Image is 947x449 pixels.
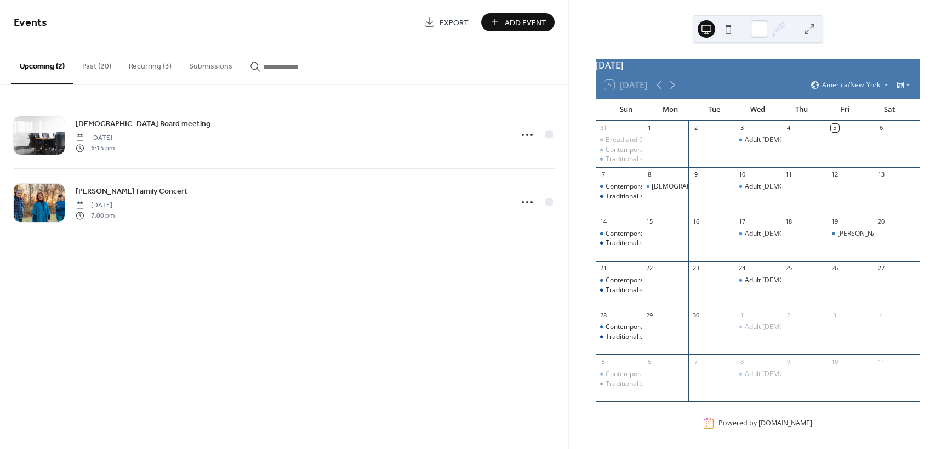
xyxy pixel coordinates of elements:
span: [PERSON_NAME] Family Concert [76,186,187,197]
div: Adult Bible Study [735,135,781,145]
div: Contemporary Service [596,182,642,191]
div: Adult [DEMOGRAPHIC_DATA] Study [745,229,853,238]
button: Add Event [481,13,555,31]
div: 9 [784,357,792,366]
span: 6:15 pm [76,143,115,153]
span: [DATE] [76,201,115,211]
span: Export [440,17,469,29]
div: Adult Bible Study [735,322,781,332]
div: Traditional service [596,379,642,389]
div: 31 [599,124,607,132]
div: Sat [868,99,911,121]
div: Traditional service [596,238,642,248]
div: 19 [831,217,839,225]
div: 16 [692,217,700,225]
div: Contemporary Service [606,370,674,379]
button: Upcoming (2) [11,44,73,84]
div: Church Board meeting [642,182,688,191]
div: 30 [692,311,700,319]
div: 11 [784,170,792,179]
div: Adult Bible Study [735,182,781,191]
div: Traditional service [606,155,662,164]
div: 1 [738,311,746,319]
div: 3 [831,311,839,319]
div: Adult [DEMOGRAPHIC_DATA] Study [745,135,853,145]
div: Contemporary Service [596,145,642,155]
div: Traditional service [596,155,642,164]
div: 2 [784,311,792,319]
a: Export [416,13,477,31]
div: Bobby Bowen Family Concert [828,229,874,238]
div: [DATE] [596,59,920,72]
div: [PERSON_NAME] Family Concert [837,229,936,238]
span: [DATE] [76,133,115,143]
div: Contemporary Service [596,370,642,379]
div: Mon [648,99,692,121]
div: 23 [692,264,700,272]
div: 1 [645,124,653,132]
div: 20 [877,217,885,225]
div: Wed [736,99,780,121]
div: Contemporary Service [606,182,674,191]
div: Traditional service [606,332,662,342]
div: 6 [645,357,653,366]
div: Traditional service [606,286,662,295]
div: 5 [831,124,839,132]
div: 8 [738,357,746,366]
div: Traditional service [596,286,642,295]
div: Traditional service [596,192,642,201]
button: Submissions [180,44,241,83]
div: Adult [DEMOGRAPHIC_DATA] Study [745,370,853,379]
span: [DEMOGRAPHIC_DATA] Board meeting [76,118,210,130]
div: 4 [784,124,792,132]
span: 7:00 pm [76,211,115,220]
div: 29 [645,311,653,319]
div: Contemporary Service [596,276,642,285]
a: [DEMOGRAPHIC_DATA] Board meeting [76,117,210,130]
div: Contemporary Service [606,322,674,332]
div: 5 [599,357,607,366]
div: Adult [DEMOGRAPHIC_DATA] Study [745,276,853,285]
button: Recurring (3) [120,44,180,83]
div: 4 [877,311,885,319]
div: 12 [831,170,839,179]
div: 10 [831,357,839,366]
div: Adult [DEMOGRAPHIC_DATA] Study [745,182,853,191]
a: [DOMAIN_NAME] [758,419,812,428]
div: 18 [784,217,792,225]
div: Thu [780,99,824,121]
div: Traditional service [606,192,662,201]
div: 25 [784,264,792,272]
div: Traditional service [606,238,662,248]
span: Events [14,12,47,33]
div: Fri [824,99,868,121]
div: Bread and Cup Communion [596,135,642,145]
div: Traditional service [606,379,662,389]
a: [PERSON_NAME] Family Concert [76,185,187,197]
div: 28 [599,311,607,319]
div: 7 [599,170,607,179]
div: Adult Bible Study [735,276,781,285]
div: 8 [645,170,653,179]
div: 14 [599,217,607,225]
span: Add Event [505,17,546,29]
div: Adult Bible Study [735,370,781,379]
div: Contemporary Service [596,229,642,238]
div: 9 [692,170,700,179]
div: Contemporary Service [606,276,674,285]
div: 27 [877,264,885,272]
div: Contemporary Service [606,229,674,238]
div: Contemporary Service [596,322,642,332]
div: 15 [645,217,653,225]
div: 17 [738,217,746,225]
span: America/New_York [822,82,880,88]
div: 24 [738,264,746,272]
div: Contemporary Service [606,145,674,155]
div: [DEMOGRAPHIC_DATA] Board meeting [652,182,771,191]
div: Bread and Cup Communion [606,135,690,145]
div: 10 [738,170,746,179]
div: 22 [645,264,653,272]
div: 7 [692,357,700,366]
button: Past (20) [73,44,120,83]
